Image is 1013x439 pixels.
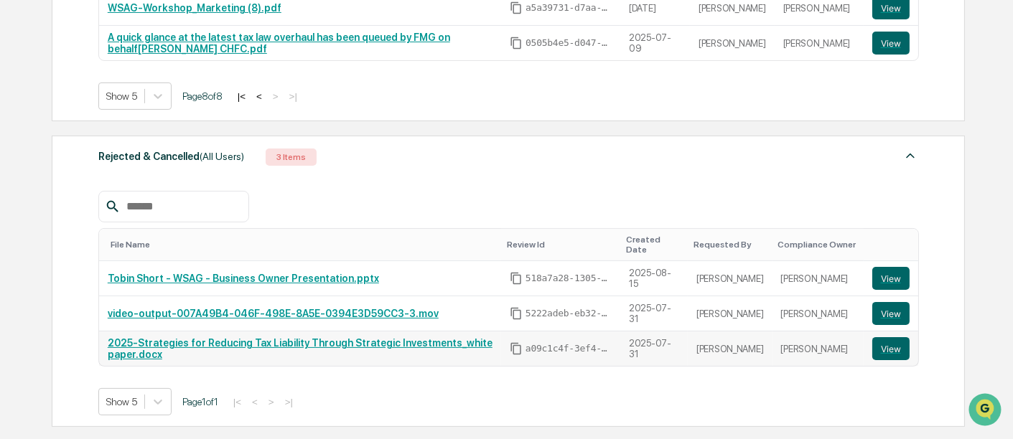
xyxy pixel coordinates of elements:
td: 2025-07-09 [620,26,690,60]
div: 🔎 [14,209,26,220]
span: 518a7a28-1305-4630-95bc-9ec4376a4f53 [526,273,612,284]
button: View [872,267,910,290]
button: View [872,337,910,360]
div: Toggle SortBy [875,240,912,250]
span: Copy Id [510,37,523,49]
td: [PERSON_NAME] [772,331,864,366]
button: > [269,90,283,103]
div: 🖐️ [14,181,26,193]
a: Tobin Short - WSAG - Business Owner Presentation.pptx [108,273,379,284]
span: Copy Id [510,307,523,320]
td: 2025-07-31 [620,331,688,366]
td: 2025-07-31 [620,296,688,331]
td: [PERSON_NAME] [772,296,864,331]
td: 2025-08-15 [620,261,688,296]
a: 🗄️Attestations [98,174,184,200]
td: [PERSON_NAME] [690,26,775,60]
p: How can we help? [14,29,261,52]
img: 1746055101610-c473b297-6a78-478c-a979-82029cc54cd1 [14,109,40,135]
td: [PERSON_NAME] [688,261,772,296]
button: >| [281,396,297,408]
button: >| [285,90,302,103]
input: Clear [37,65,237,80]
span: Page 8 of 8 [182,90,223,102]
div: Toggle SortBy [111,240,495,250]
button: Start new chat [244,113,261,131]
button: < [248,396,262,408]
a: 🖐️Preclearance [9,174,98,200]
a: 2025-Strategies for Reducing Tax Liability Through Strategic Investments_white paper.docx [108,337,493,360]
span: 5222adeb-eb32-478b-a94b-88b8e464bd29 [526,308,612,319]
span: Page 1 of 1 [182,396,218,407]
span: Attestations [118,180,178,194]
span: Pylon [143,242,174,253]
span: Data Lookup [29,207,90,222]
a: video-output-007A49B4-046F-498E-8A5E-0394E3D59CC3-3.mov [108,308,439,319]
div: Toggle SortBy [778,240,858,250]
span: a5a39731-d7aa-4e4e-9284-db11344c68a0 [526,2,612,14]
td: [PERSON_NAME] [775,26,864,60]
span: 0505b4e5-d047-4352-b525-a65f44712fe8 [526,37,612,49]
td: [PERSON_NAME] [688,296,772,331]
button: View [872,302,910,325]
a: Powered byPylon [101,242,174,253]
a: WSAG-Workshop_Marketing (8).pdf [108,2,281,14]
button: |< [229,396,246,408]
span: a09c1c4f-3ef4-484d-946b-3002d42bccec [526,343,612,354]
div: Rejected & Cancelled [98,147,244,166]
button: > [264,396,279,408]
span: Preclearance [29,180,93,194]
td: [PERSON_NAME] [688,331,772,366]
div: Toggle SortBy [694,240,767,250]
div: 3 Items [266,148,317,166]
div: Toggle SortBy [507,240,615,250]
button: View [872,32,910,55]
button: < [252,90,266,103]
span: Copy Id [510,1,523,14]
div: 🗄️ [104,181,116,193]
div: We're available if you need us! [49,123,182,135]
a: 🔎Data Lookup [9,202,96,227]
span: Copy Id [510,272,523,285]
a: A quick glance at the latest tax law overhaul has been queued by FMG on behalf[PERSON_NAME] CHFC.pdf [108,32,450,55]
iframe: Open customer support [967,392,1006,430]
span: Copy Id [510,342,523,355]
span: (All Users) [200,151,244,162]
div: Start new chat [49,109,235,123]
div: Toggle SortBy [626,235,682,255]
td: [PERSON_NAME] [772,261,864,296]
button: |< [233,90,250,103]
img: caret [902,147,919,164]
